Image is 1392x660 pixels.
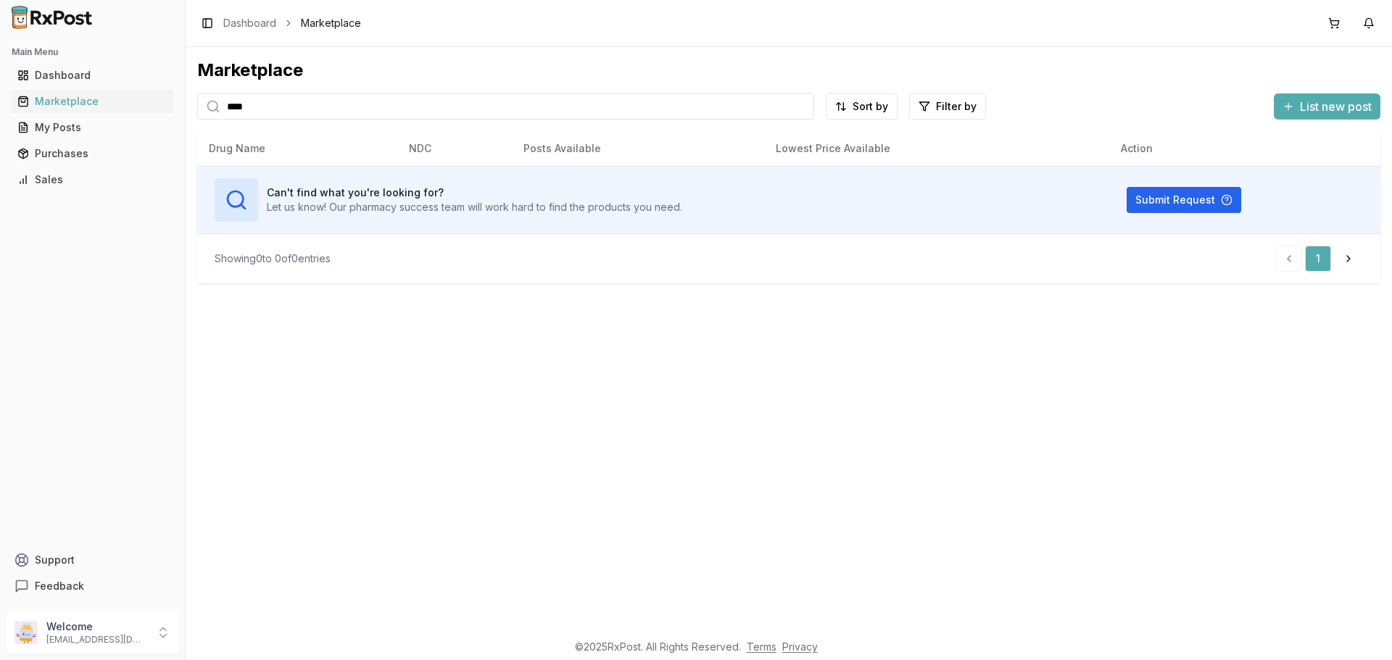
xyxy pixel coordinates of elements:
[397,131,512,166] th: NDC
[853,99,888,114] span: Sort by
[6,6,99,29] img: RxPost Logo
[223,16,276,30] a: Dashboard
[1109,131,1380,166] th: Action
[301,16,361,30] span: Marketplace
[747,640,776,653] a: Terms
[17,172,167,187] div: Sales
[6,90,179,113] button: Marketplace
[12,62,173,88] a: Dashboard
[1127,187,1241,213] button: Submit Request
[12,88,173,114] a: Marketplace
[17,68,167,83] div: Dashboard
[17,146,167,161] div: Purchases
[6,573,179,599] button: Feedback
[1276,246,1363,272] nav: pagination
[1274,93,1380,120] button: List new post
[17,94,167,109] div: Marketplace
[6,168,179,191] button: Sales
[512,131,764,166] th: Posts Available
[6,142,179,165] button: Purchases
[6,64,179,87] button: Dashboard
[1274,101,1380,115] a: List new post
[1305,246,1331,272] a: 1
[1334,246,1363,272] a: Go to next page
[215,251,331,266] div: Showing 0 to 0 of 0 entries
[35,579,84,593] span: Feedback
[12,141,173,167] a: Purchases
[17,120,167,135] div: My Posts
[909,93,986,120] button: Filter by
[936,99,977,114] span: Filter by
[223,16,361,30] nav: breadcrumb
[12,114,173,141] a: My Posts
[267,200,682,214] p: Let us know! Our pharmacy success team will work hard to find the products you need.
[46,619,147,634] p: Welcome
[46,634,147,646] p: [EMAIL_ADDRESS][DOMAIN_NAME]
[12,167,173,193] a: Sales
[826,93,898,120] button: Sort by
[6,547,179,573] button: Support
[782,640,818,653] a: Privacy
[1300,98,1372,115] span: List new post
[197,59,1380,82] div: Marketplace
[6,116,179,139] button: My Posts
[764,131,1109,166] th: Lowest Price Available
[267,185,682,200] h3: Can't find what you're looking for?
[197,131,397,166] th: Drug Name
[14,621,38,644] img: User avatar
[12,46,173,58] h2: Main Menu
